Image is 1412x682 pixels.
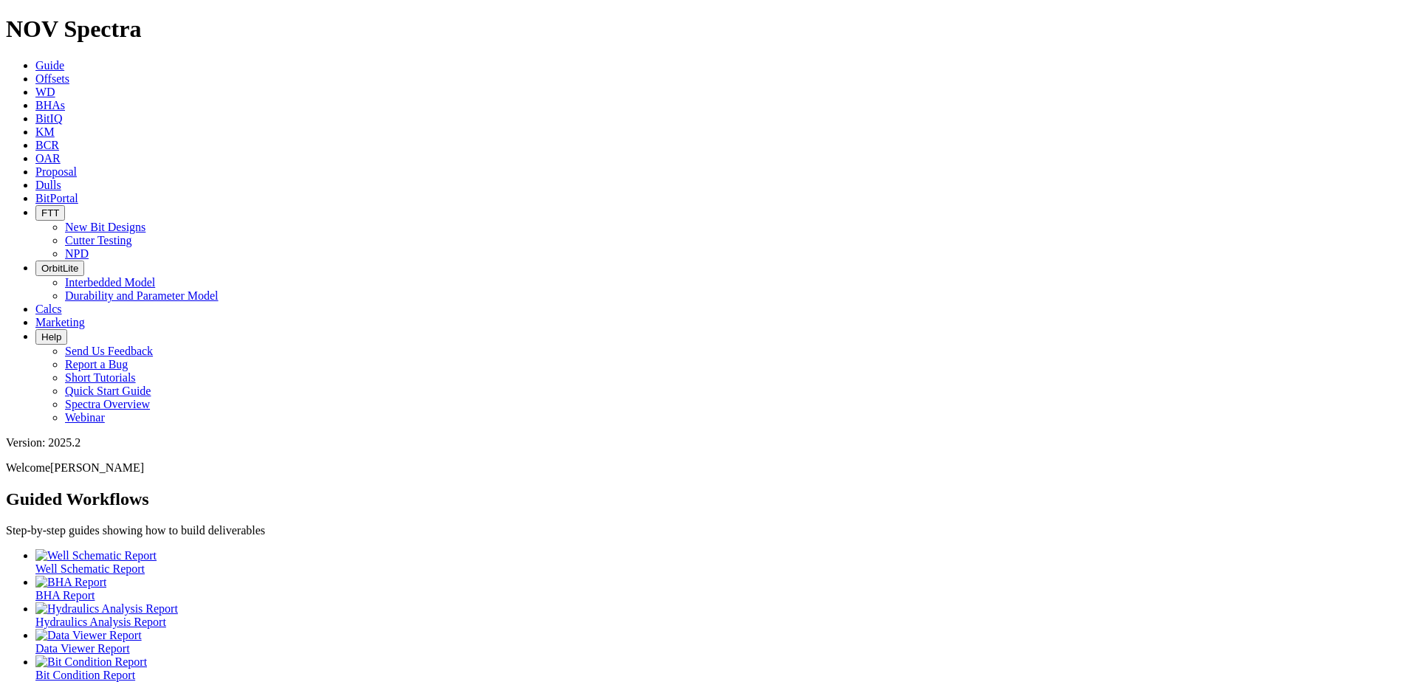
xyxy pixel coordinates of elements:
[65,385,151,397] a: Quick Start Guide
[35,86,55,98] a: WD
[65,345,153,357] a: Send Us Feedback
[35,642,130,655] span: Data Viewer Report
[35,179,61,191] a: Dulls
[6,461,1406,475] p: Welcome
[35,303,62,315] a: Calcs
[6,489,1406,509] h2: Guided Workflows
[35,112,62,125] a: BitIQ
[35,629,142,642] img: Data Viewer Report
[35,589,95,602] span: BHA Report
[35,192,78,204] a: BitPortal
[65,398,150,410] a: Spectra Overview
[35,655,147,669] img: Bit Condition Report
[65,276,155,289] a: Interbedded Model
[65,234,132,247] a: Cutter Testing
[35,125,55,138] a: KM
[35,616,166,628] span: Hydraulics Analysis Report
[35,549,1406,575] a: Well Schematic Report Well Schematic Report
[35,99,65,111] a: BHAs
[41,207,59,218] span: FTT
[50,461,144,474] span: [PERSON_NAME]
[35,655,1406,681] a: Bit Condition Report Bit Condition Report
[6,436,1406,449] div: Version: 2025.2
[35,205,65,221] button: FTT
[6,524,1406,537] p: Step-by-step guides showing how to build deliverables
[35,261,84,276] button: OrbitLite
[35,329,67,345] button: Help
[35,139,59,151] a: BCR
[35,59,64,72] a: Guide
[35,602,1406,628] a: Hydraulics Analysis Report Hydraulics Analysis Report
[35,165,77,178] a: Proposal
[6,15,1406,43] h1: NOV Spectra
[65,358,128,371] a: Report a Bug
[65,247,89,260] a: NPD
[41,331,61,342] span: Help
[35,549,157,562] img: Well Schematic Report
[35,562,145,575] span: Well Schematic Report
[35,669,135,681] span: Bit Condition Report
[35,576,106,589] img: BHA Report
[65,221,145,233] a: New Bit Designs
[41,263,78,274] span: OrbitLite
[65,371,136,384] a: Short Tutorials
[35,629,1406,655] a: Data Viewer Report Data Viewer Report
[35,602,178,616] img: Hydraulics Analysis Report
[65,411,105,424] a: Webinar
[35,316,85,328] a: Marketing
[65,289,219,302] a: Durability and Parameter Model
[35,72,69,85] a: Offsets
[35,576,1406,602] a: BHA Report BHA Report
[35,152,61,165] a: OAR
